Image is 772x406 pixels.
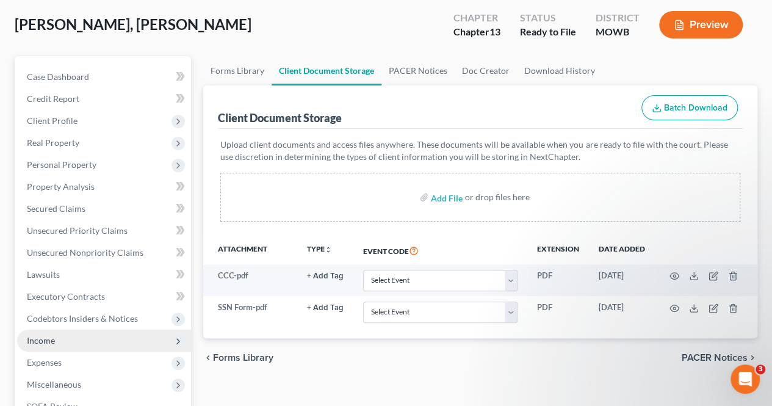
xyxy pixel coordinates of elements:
[353,236,527,264] th: Event Code
[27,247,143,258] span: Unsecured Nonpriority Claims
[27,324,54,333] span: Home
[465,191,530,203] div: or drop files here
[177,20,201,44] img: Profile image for Emma
[527,236,589,264] th: Extension
[520,25,576,39] div: Ready to File
[163,294,244,343] button: Help
[27,71,89,82] span: Case Dashboard
[325,246,332,253] i: unfold_more
[203,353,213,363] i: chevron_left
[307,302,344,313] a: + Add Tag
[27,335,55,346] span: Income
[203,236,297,264] th: Attachment
[756,364,765,374] span: 3
[203,353,273,363] button: chevron_left Forms Library
[154,20,178,44] img: Profile image for Lindsey
[307,272,344,280] button: + Add Tag
[25,237,204,250] div: We typically reply in a few hours
[220,139,740,163] p: Upload client documents and access files anywhere. These documents will be available when you are...
[24,26,106,39] img: logo
[27,203,85,214] span: Secured Claims
[17,66,191,88] a: Case Dashboard
[12,214,232,260] div: Send us a messageWe typically reply in a few hours
[489,26,500,37] span: 13
[218,111,342,125] div: Client Document Storage
[455,56,517,85] a: Doc Creator
[17,286,191,308] a: Executory Contracts
[520,11,576,25] div: Status
[453,25,500,39] div: Chapter
[17,88,191,110] a: Credit Report
[596,25,640,39] div: MOWB
[381,56,455,85] a: PACER Notices
[25,172,49,197] img: Profile image for Lindsey
[682,353,757,363] button: PACER Notices chevron_right
[17,264,191,286] a: Lawsuits
[27,313,138,324] span: Codebtors Insiders & Notices
[131,20,155,44] img: Profile image for James
[27,159,96,170] span: Personal Property
[25,278,99,291] span: Search for help
[453,11,500,25] div: Chapter
[13,162,231,207] div: Profile image for LindseyYou're welcome! Let me know if you have any other questions![PERSON_NAME...
[203,56,272,85] a: Forms Library
[17,242,191,264] a: Unsecured Nonpriority Claims
[641,95,738,121] button: Batch Download
[596,11,640,25] div: District
[25,224,204,237] div: Send us a message
[12,143,232,208] div: Recent messageProfile image for LindseyYou're welcome! Let me know if you have any other question...
[659,11,743,38] button: Preview
[27,93,79,104] span: Credit Report
[307,245,332,253] button: TYPEunfold_more
[272,56,381,85] a: Client Document Storage
[128,184,162,197] div: • [DATE]
[748,353,757,363] i: chevron_right
[664,103,727,113] span: Batch Download
[517,56,602,85] a: Download History
[589,264,655,296] td: [DATE]
[210,20,232,42] div: Close
[101,324,143,333] span: Messages
[54,184,125,197] div: [PERSON_NAME]
[527,264,589,296] td: PDF
[307,304,344,312] button: + Add Tag
[27,269,60,280] span: Lawsuits
[24,107,220,128] p: How can we help?
[307,270,344,281] a: + Add Tag
[17,220,191,242] a: Unsecured Priority Claims
[589,296,655,328] td: [DATE]
[27,379,81,390] span: Miscellaneous
[193,324,213,333] span: Help
[213,353,273,363] span: Forms Library
[24,87,220,107] p: Hi there!
[589,236,655,264] th: Date added
[54,173,323,183] span: You're welcome! Let me know if you have any other questions!
[27,357,62,368] span: Expenses
[203,296,297,328] td: SSN Form-pdf
[682,353,748,363] span: PACER Notices
[27,225,128,236] span: Unsecured Priority Claims
[203,264,297,296] td: CCC-pdf
[27,115,78,126] span: Client Profile
[81,294,162,343] button: Messages
[27,291,105,302] span: Executory Contracts
[17,176,191,198] a: Property Analysis
[27,137,79,148] span: Real Property
[18,272,226,296] button: Search for help
[731,364,760,394] iframe: Intercom live chat
[17,198,191,220] a: Secured Claims
[25,154,219,167] div: Recent message
[527,296,589,328] td: PDF
[27,181,95,192] span: Property Analysis
[15,15,251,33] span: [PERSON_NAME], [PERSON_NAME]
